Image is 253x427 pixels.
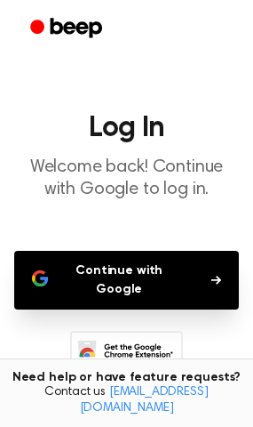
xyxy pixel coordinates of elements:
a: [EMAIL_ADDRESS][DOMAIN_NAME] [80,386,209,415]
a: Beep [18,12,118,46]
p: Welcome back! Continue with Google to log in. [14,157,239,201]
button: Continue with Google [14,251,239,310]
h1: Log In [14,114,239,142]
span: Contact us [11,385,242,416]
